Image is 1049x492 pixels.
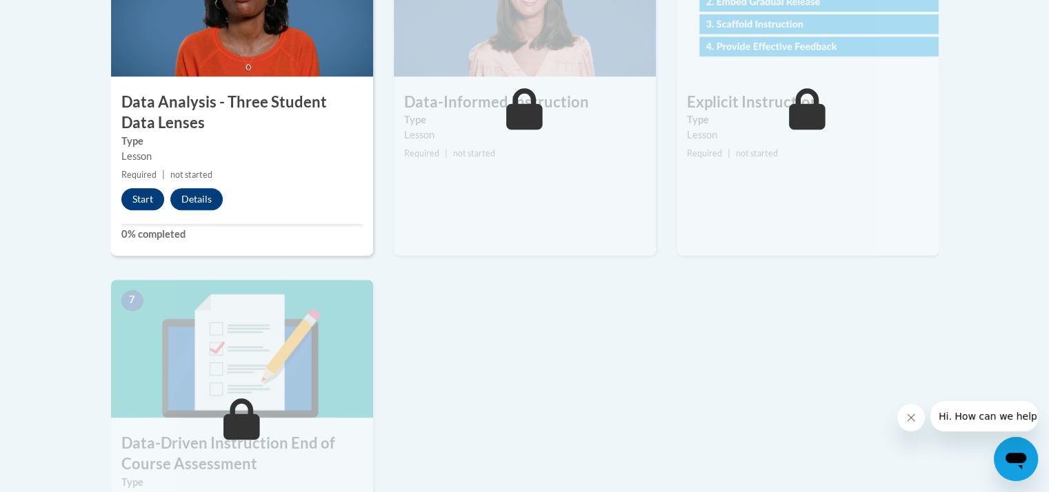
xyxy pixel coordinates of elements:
h3: Data Analysis - Three Student Data Lenses [111,92,373,134]
label: Type [121,475,363,490]
label: 0% completed [121,227,363,242]
span: Hi. How can we help? [8,10,112,21]
span: Required [687,148,722,158]
span: | [162,170,165,180]
button: Start [121,188,164,210]
iframe: Message from company [930,401,1038,431]
iframe: Close message [897,404,925,431]
span: not started [170,170,212,180]
div: Lesson [687,127,928,143]
h3: Explicit Instruction [677,92,939,113]
span: 7 [121,290,143,311]
div: Lesson [121,149,363,164]
button: Details [170,188,223,210]
span: | [728,148,730,158]
span: not started [453,148,495,158]
img: Course Image [111,280,373,418]
span: Required [404,148,439,158]
span: Required [121,170,157,180]
label: Type [404,112,646,127]
h3: Data-Driven Instruction End of Course Assessment [111,433,373,475]
h3: Data-Informed Instruction [394,92,656,113]
iframe: Button to launch messaging window [994,437,1038,481]
span: | [445,148,448,158]
span: not started [736,148,778,158]
label: Type [121,134,363,149]
label: Type [687,112,928,127]
div: Lesson [404,127,646,143]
